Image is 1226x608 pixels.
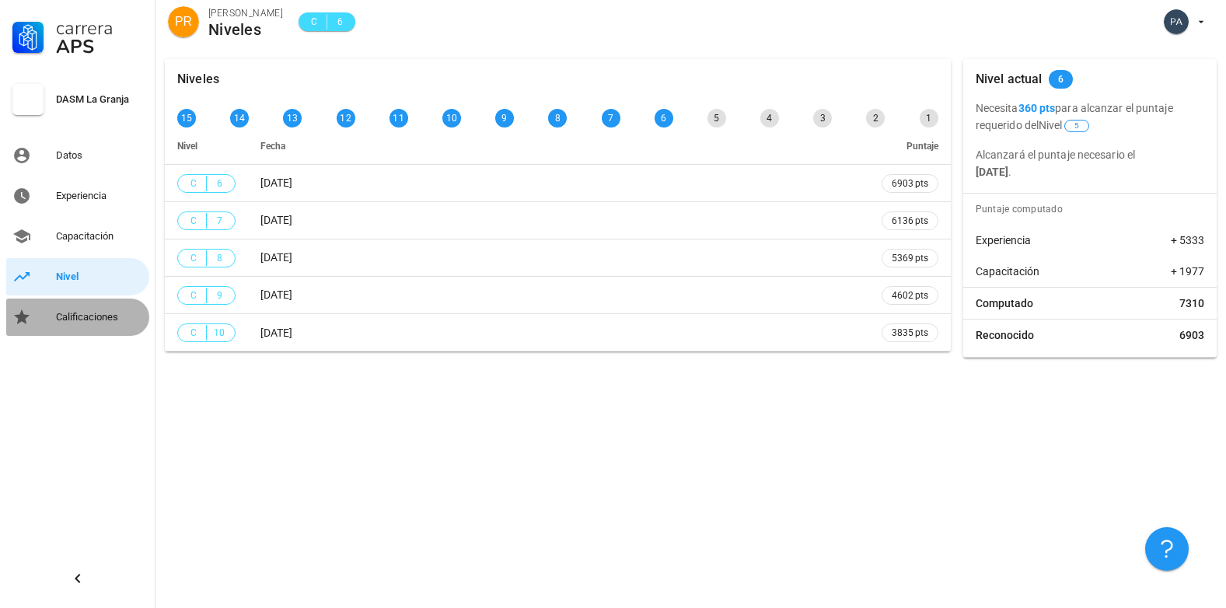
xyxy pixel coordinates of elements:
div: Experiencia [56,190,143,202]
div: Puntaje computado [969,194,1217,225]
span: 9 [213,288,225,303]
span: [DATE] [260,176,292,189]
span: 6903 pts [892,176,928,191]
div: Niveles [208,21,283,38]
div: avatar [1164,9,1189,34]
span: Reconocido [976,327,1034,343]
div: 1 [920,109,938,128]
div: DASM La Granja [56,93,143,106]
span: 4602 pts [892,288,928,303]
span: 8 [213,250,225,266]
span: Computado [976,295,1033,311]
span: Nivel [177,141,197,152]
div: Datos [56,149,143,162]
span: [DATE] [260,288,292,301]
span: 6903 [1179,327,1204,343]
span: [DATE] [260,214,292,226]
div: 2 [866,109,885,128]
a: Calificaciones [6,299,149,336]
span: PR [175,6,192,37]
div: 6 [655,109,673,128]
span: 5 [1074,121,1079,131]
span: 7310 [1179,295,1204,311]
span: Nivel [1039,119,1091,131]
a: Capacitación [6,218,149,255]
div: 10 [442,109,461,128]
th: Puntaje [869,128,951,165]
div: 9 [495,109,514,128]
span: 5369 pts [892,250,928,266]
div: [PERSON_NAME] [208,5,283,21]
th: Nivel [165,128,248,165]
div: Calificaciones [56,311,143,323]
th: Fecha [248,128,869,165]
div: Niveles [177,59,219,100]
div: Capacitación [56,230,143,243]
span: C [187,176,200,191]
div: 14 [230,109,249,128]
div: avatar [168,6,199,37]
b: 360 pts [1018,102,1056,114]
span: 7 [213,213,225,229]
span: C [187,250,200,266]
div: Carrera [56,19,143,37]
a: Experiencia [6,177,149,215]
div: Nivel actual [976,59,1043,100]
span: 3835 pts [892,325,928,341]
div: 3 [813,109,832,128]
span: 6 [213,176,225,191]
div: 13 [283,109,302,128]
div: 7 [602,109,620,128]
div: 5 [707,109,726,128]
span: C [187,288,200,303]
div: 8 [548,109,567,128]
div: 15 [177,109,196,128]
span: 6136 pts [892,213,928,229]
span: [DATE] [260,327,292,339]
div: Nivel [56,271,143,283]
span: 6 [1058,70,1064,89]
span: C [187,213,200,229]
div: 11 [389,109,408,128]
a: Datos [6,137,149,174]
span: 10 [213,325,225,341]
span: Capacitación [976,264,1039,279]
p: Necesita para alcanzar el puntaje requerido del [976,100,1204,134]
span: C [308,14,320,30]
span: C [187,325,200,341]
span: Fecha [260,141,285,152]
span: Experiencia [976,232,1031,248]
div: APS [56,37,143,56]
b: [DATE] [976,166,1009,178]
span: + 5333 [1171,232,1204,248]
span: Puntaje [906,141,938,152]
span: + 1977 [1171,264,1204,279]
span: 6 [334,14,346,30]
div: 12 [337,109,355,128]
div: 4 [760,109,779,128]
a: Nivel [6,258,149,295]
span: [DATE] [260,251,292,264]
p: Alcanzará el puntaje necesario el . [976,146,1204,180]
